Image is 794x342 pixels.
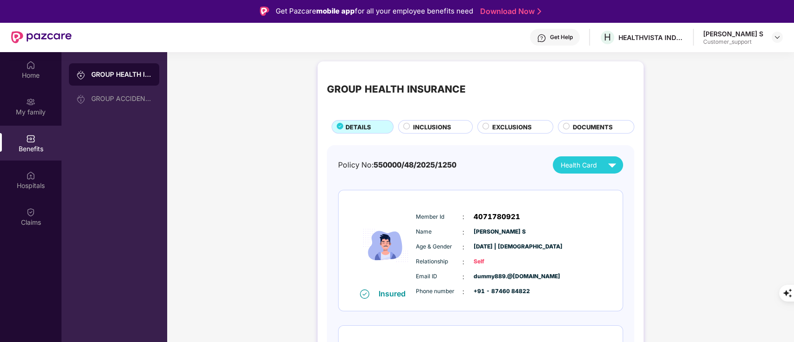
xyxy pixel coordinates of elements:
[474,257,520,266] span: Self
[537,7,541,16] img: Stroke
[618,33,684,42] div: HEALTHVISTA INDIA LIMITED
[338,159,456,171] div: Policy No:
[373,161,456,169] span: 550000/48/2025/1250
[413,122,451,132] span: INCLUSIONS
[416,287,462,296] span: Phone number
[492,122,532,132] span: EXCLUSIONS
[416,272,462,281] span: Email ID
[358,202,414,288] img: icon
[346,122,371,132] span: DETAILS
[260,7,269,16] img: Logo
[316,7,355,15] strong: mobile app
[550,34,573,41] div: Get Help
[604,157,620,173] img: svg+xml;base64,PHN2ZyB4bWxucz0iaHR0cDovL3d3dy53My5vcmcvMjAwMC9zdmciIHZpZXdCb3g9IjAgMCAyNCAyNCIgd2...
[537,34,546,43] img: svg+xml;base64,PHN2ZyBpZD0iSGVscC0zMngzMiIgeG1sbnM9Imh0dHA6Ly93d3cudzMub3JnLzIwMDAvc3ZnIiB3aWR0aD...
[474,287,520,296] span: +91 - 87460 84822
[561,160,597,170] span: Health Card
[462,212,464,222] span: :
[474,211,520,222] span: 4071780921
[76,94,86,104] img: svg+xml;base64,PHN2ZyB3aWR0aD0iMjAiIGhlaWdodD0iMjAiIHZpZXdCb3g9IjAgMCAyMCAyMCIgZmlsbD0ibm9uZSIgeG...
[474,242,520,251] span: [DATE] | [DEMOGRAPHIC_DATA]
[416,242,462,251] span: Age & Gender
[462,227,464,237] span: :
[703,38,763,46] div: Customer_support
[327,82,466,97] div: GROUP HEALTH INSURANCE
[11,31,72,43] img: New Pazcare Logo
[91,95,152,102] div: GROUP ACCIDENTAL INSURANCE
[26,171,35,180] img: svg+xml;base64,PHN2ZyBpZD0iSG9zcGl0YWxzIiB4bWxucz0iaHR0cDovL3d3dy53My5vcmcvMjAwMC9zdmciIHdpZHRoPS...
[26,97,35,107] img: svg+xml;base64,PHN2ZyB3aWR0aD0iMjAiIGhlaWdodD0iMjAiIHZpZXdCb3g9IjAgMCAyMCAyMCIgZmlsbD0ibm9uZSIgeG...
[480,7,538,16] a: Download Now
[91,70,152,79] div: GROUP HEALTH INSURANCE
[774,34,781,41] img: svg+xml;base64,PHN2ZyBpZD0iRHJvcGRvd24tMzJ4MzIiIHhtbG5zPSJodHRwOi8vd3d3LnczLm9yZy8yMDAwL3N2ZyIgd2...
[703,29,763,38] div: [PERSON_NAME] S
[360,289,369,299] img: svg+xml;base64,PHN2ZyB4bWxucz0iaHR0cDovL3d3dy53My5vcmcvMjAwMC9zdmciIHdpZHRoPSIxNiIgaGVpZ2h0PSIxNi...
[416,228,462,236] span: Name
[276,6,473,17] div: Get Pazcare for all your employee benefits need
[553,156,623,174] button: Health Card
[474,272,520,281] span: dummy889.@[DOMAIN_NAME]
[462,257,464,267] span: :
[76,70,86,80] img: svg+xml;base64,PHN2ZyB3aWR0aD0iMjAiIGhlaWdodD0iMjAiIHZpZXdCb3g9IjAgMCAyMCAyMCIgZmlsbD0ibm9uZSIgeG...
[26,134,35,143] img: svg+xml;base64,PHN2ZyBpZD0iQmVuZWZpdHMiIHhtbG5zPSJodHRwOi8vd3d3LnczLm9yZy8yMDAwL3N2ZyIgd2lkdGg9Ij...
[462,287,464,297] span: :
[416,213,462,221] span: Member Id
[462,242,464,252] span: :
[462,272,464,282] span: :
[474,228,520,236] span: [PERSON_NAME] S
[26,208,35,217] img: svg+xml;base64,PHN2ZyBpZD0iQ2xhaW0iIHhtbG5zPSJodHRwOi8vd3d3LnczLm9yZy8yMDAwL3N2ZyIgd2lkdGg9IjIwIi...
[604,32,611,43] span: H
[573,122,613,132] span: DOCUMENTS
[416,257,462,266] span: Relationship
[26,60,35,70] img: svg+xml;base64,PHN2ZyBpZD0iSG9tZSIgeG1sbnM9Imh0dHA6Ly93d3cudzMub3JnLzIwMDAvc3ZnIiB3aWR0aD0iMjAiIG...
[379,289,411,298] div: Insured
